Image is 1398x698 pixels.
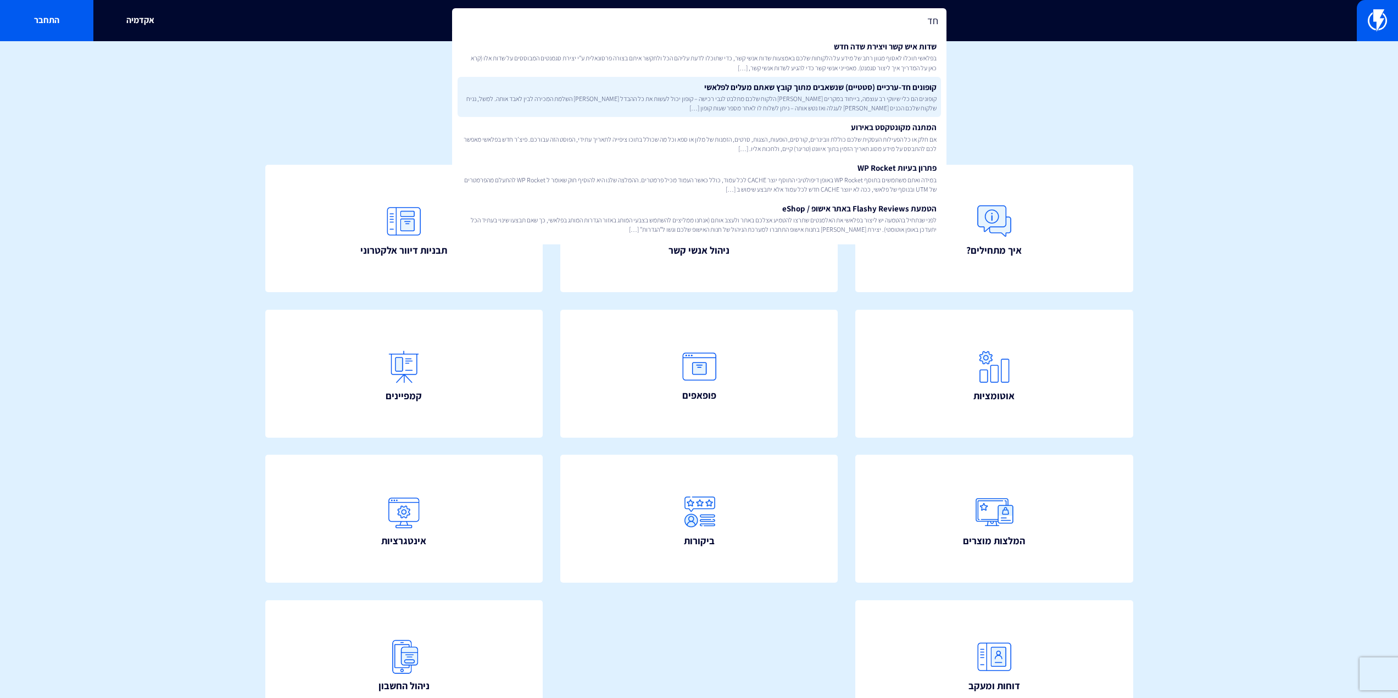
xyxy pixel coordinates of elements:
[682,388,716,403] span: פופאפים
[963,534,1025,548] span: המלצות מוצרים
[560,310,838,438] a: פופאפים
[669,243,729,258] span: ניהול אנשי קשר
[966,243,1022,258] span: איך מתחילים?
[265,455,543,583] a: אינטגרציות
[462,53,937,72] span: בפלאשי תוכלו לאסוף מגוון רחב של מידע על הלקוחות שלכם באמצעות שדות אנשי קשר, כדי שתוכלו לדעת עליהם...
[855,455,1133,583] a: המלצות מוצרים
[360,243,447,258] span: תבניות דיוור אלקטרוני
[458,77,941,118] a: קופונים חד-ערכיים (סטטיים) שנשאבים מתוך קובץ שאתם מעלים לפלאשיקופונים הם כלי שיווקי רב עוצמה, ביי...
[16,58,1382,80] h1: איך אפשר לעזור?
[968,679,1020,693] span: דוחות ומעקב
[855,310,1133,438] a: אוטומציות
[855,165,1133,293] a: איך מתחילים?
[684,534,715,548] span: ביקורות
[973,389,1015,403] span: אוטומציות
[458,36,941,77] a: שדות איש קשר ויצירת שדה חדשבפלאשי תוכלו לאסוף מגוון רחב של מידע על הלקוחות שלכם באמצעות שדות אנשי...
[265,165,543,293] a: תבניות דיוור אלקטרוני
[560,455,838,583] a: ביקורות
[462,94,937,113] span: קופונים הם כלי שיווקי רב עוצמה, בייחוד במקרים [PERSON_NAME] הלקוח שלכם מתלבט לגבי רכישה – קופון י...
[265,310,543,438] a: קמפיינים
[378,679,430,693] span: ניהול החשבון
[462,175,937,194] span: במידה ואתם משתמשים בתוסף WP Rocket באופן דיפולטיבי התוסף יוצר CACHE לכל עמוד, כולל כאשר העמוד מכי...
[452,8,946,33] input: חיפוש מהיר...
[458,198,941,239] a: הטמעת Flashy Reviews באתר אישופ / eShopלפני שנתחיל בהטמעה יש ליצור בפלאשי את האלמנטים שתרצו להטמי...
[462,215,937,234] span: לפני שנתחיל בהטמעה יש ליצור בפלאשי את האלמנטים שתרצו להטמיע אצלכם באתר ולעצב אותם (אנחנו ממליצים ...
[458,117,941,158] a: המתנה מקונטקסט באירועאם חלק או כל הפעילות העסקית שלכם כוללת וובינרים, קורסים, הופעות, הצגות, סרטי...
[381,534,426,548] span: אינטגרציות
[462,135,937,153] span: אם חלק או כל הפעילות העסקית שלכם כוללת וובינרים, קורסים, הופעות, הצגות, סרטים, הזמנות של מלון או ...
[458,158,941,198] a: פתרון בעיות WP Rocketבמידה ואתם משתמשים בתוסף WP Rocket באופן דיפולטיבי התוסף יוצר CACHE לכל עמוד...
[386,389,422,403] span: קמפיינים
